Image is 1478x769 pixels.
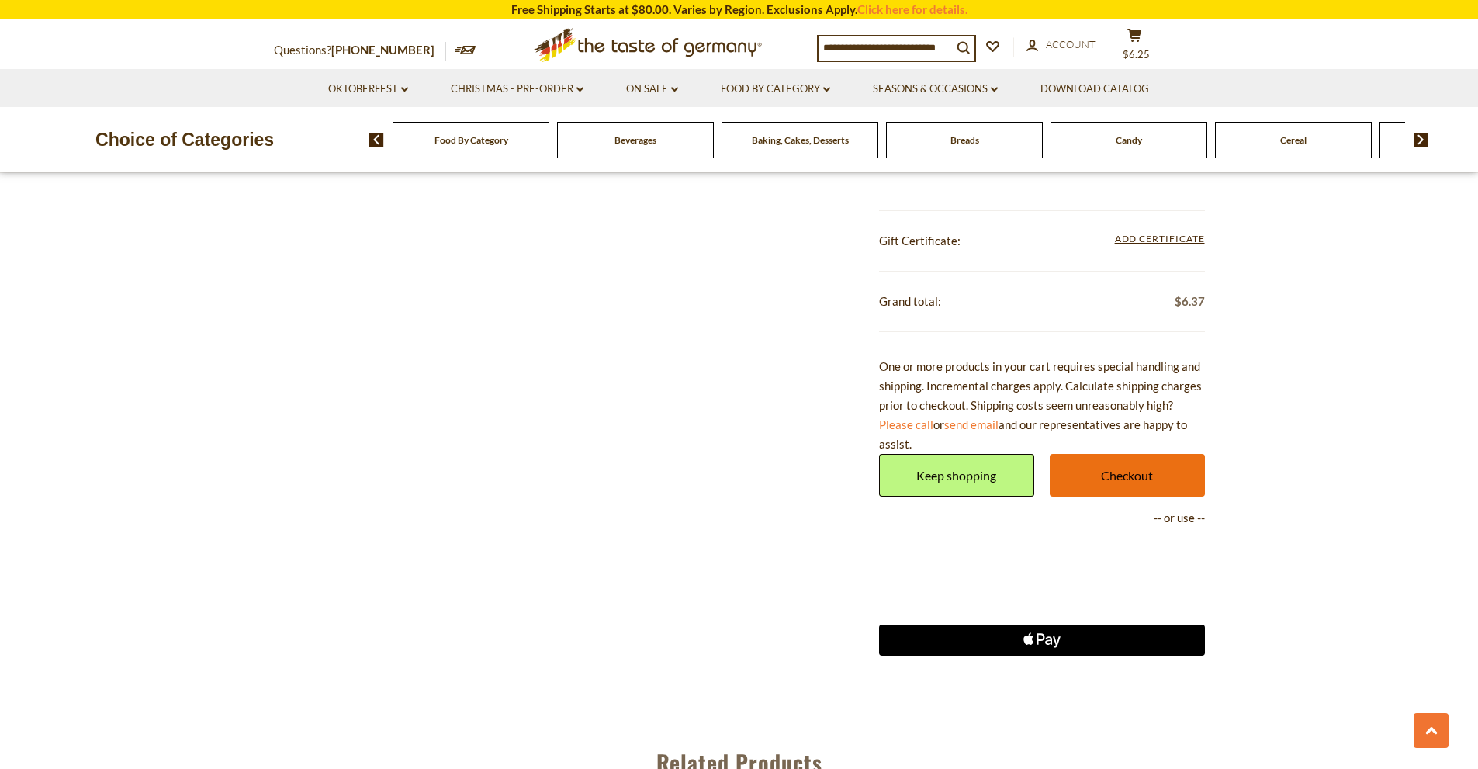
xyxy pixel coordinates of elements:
[879,539,1205,570] iframe: PayPal-paypal
[1123,48,1150,61] span: $6.25
[879,508,1205,528] p: -- or use --
[879,417,933,431] a: Please call
[331,43,434,57] a: [PHONE_NUMBER]
[434,134,508,146] a: Food By Category
[857,2,967,16] a: Click here for details.
[1112,28,1158,67] button: $6.25
[873,81,998,98] a: Seasons & Occasions
[879,234,961,248] span: Gift Certificate:
[614,134,656,146] a: Beverages
[879,454,1034,497] a: Keep shopping
[879,582,1205,613] iframe: PayPal-paylater
[944,417,999,431] a: send email
[1026,36,1096,54] a: Account
[274,40,446,61] p: Questions?
[1040,81,1149,98] a: Download Catalog
[721,81,830,98] a: Food By Category
[1175,292,1205,311] span: $6.37
[328,81,408,98] a: Oktoberfest
[1050,454,1205,497] a: Checkout
[1116,134,1142,146] a: Candy
[1414,133,1428,147] img: next arrow
[369,133,384,147] img: previous arrow
[879,357,1205,454] div: One or more products in your cart requires special handling and shipping. Incremental charges app...
[879,294,941,308] span: Grand total:
[1046,38,1096,50] span: Account
[626,81,678,98] a: On Sale
[752,134,849,146] a: Baking, Cakes, Desserts
[1280,134,1307,146] a: Cereal
[950,134,979,146] a: Breads
[1115,231,1205,248] span: Add Certificate
[451,81,583,98] a: Christmas - PRE-ORDER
